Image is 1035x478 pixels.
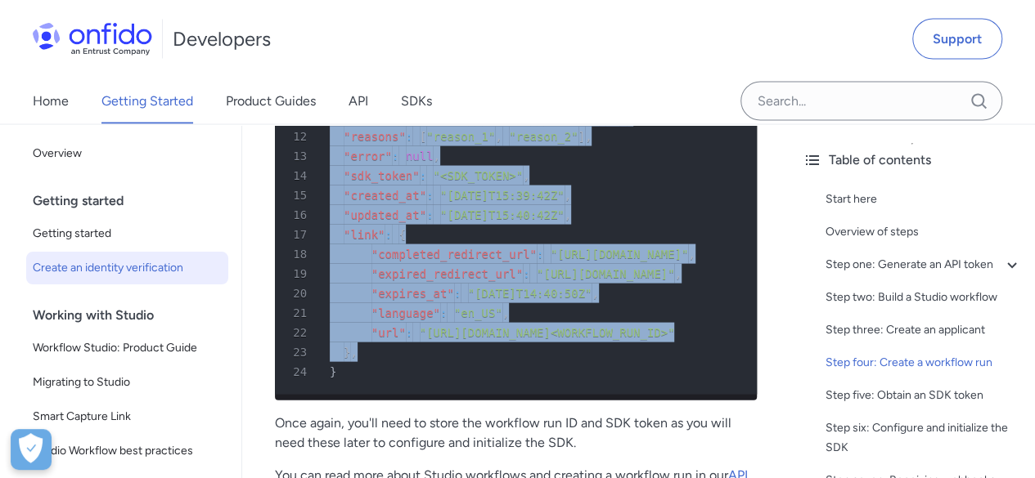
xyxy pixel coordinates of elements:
[33,299,235,332] div: Working with Studio
[688,248,695,261] span: ,
[371,287,454,300] span: "expires_at"
[433,169,523,182] span: "<SDK_TOKEN>"
[740,82,1002,121] input: Onfido search input field
[371,306,440,319] span: "language"
[281,362,318,382] span: 24
[468,287,592,300] span: "[DATE]T14:40:50Z"
[398,228,405,241] span: {
[281,127,318,146] span: 12
[344,228,385,241] span: "link"
[495,130,502,143] span: ,
[401,78,432,124] a: SDKs
[33,224,222,243] span: Getting started
[565,189,571,202] span: ,
[420,326,675,339] span: "[URL][DOMAIN_NAME]<WORKFLOW_RUN_ID>"
[392,150,398,163] span: :
[826,190,1022,209] a: Start here
[281,342,318,362] span: 23
[33,407,222,427] span: Smart Capture Link
[406,150,434,163] span: null
[426,208,433,221] span: :
[26,217,228,250] a: Getting started
[344,346,350,359] span: }
[440,189,565,202] span: "[DATE]T15:39:42Z"
[33,23,152,56] img: Onfido Logo
[371,248,537,261] span: "completed_redirect_url"
[226,78,316,124] a: Product Guides
[11,429,52,470] div: Cookie Preferences
[803,150,1022,170] div: Table of contents
[912,19,1002,60] a: Support
[281,225,318,244] span: 17
[26,252,228,284] a: Create an identity verification
[281,244,318,264] span: 18
[281,264,318,284] span: 19
[344,189,426,202] span: "created_at"
[26,137,228,170] a: Overview
[551,248,689,261] span: "[URL][DOMAIN_NAME]"
[33,373,222,392] span: Migrating to Studio
[371,326,406,339] span: "url"
[281,166,318,185] span: 14
[33,258,222,278] span: Create an identity verification
[350,346,357,359] span: ,
[33,185,235,217] div: Getting started
[281,284,318,303] span: 20
[454,306,502,319] span: "en_US"
[537,248,543,261] span: :
[433,150,439,163] span: ,
[454,287,461,300] span: :
[826,222,1022,242] a: Overview of steps
[826,320,1022,340] a: Step three: Create an applicant
[592,287,598,300] span: ,
[281,146,318,166] span: 13
[26,400,228,433] a: Smart Capture Link
[344,130,406,143] span: "reasons"
[173,26,271,52] h1: Developers
[344,208,426,221] span: "updated_at"
[275,413,757,453] p: Once again, you'll need to store the workflow run ID and SDK token as you will need these later t...
[281,323,318,342] span: 22
[371,267,523,280] span: "expired_redirect_url"
[26,332,228,364] a: Workflow Studio: Product Guide
[440,208,565,221] span: "[DATE]T15:40:42Z"
[578,130,585,143] span: ]
[344,150,392,163] span: "error"
[420,169,426,182] span: :
[33,144,222,163] span: Overview
[674,267,681,280] span: ,
[565,208,571,221] span: ,
[585,130,592,143] span: ,
[281,185,318,205] span: 15
[385,228,391,241] span: :
[33,78,69,124] a: Home
[509,130,578,143] span: "reason_2"
[426,189,433,202] span: :
[406,130,412,143] span: :
[33,441,222,461] span: Studio Workflow best practices
[349,78,368,124] a: API
[26,366,228,399] a: Migrating to Studio
[826,386,1022,405] a: Step five: Obtain an SDK token
[523,267,529,280] span: :
[281,303,318,323] span: 21
[330,365,336,378] span: }
[826,353,1022,373] a: Step four: Create a workflow run
[420,130,426,143] span: [
[33,338,222,358] span: Workflow Studio: Product Guide
[826,255,1022,275] a: Step one: Generate an API token
[537,267,675,280] span: "[URL][DOMAIN_NAME]"
[826,288,1022,307] a: Step two: Build a Studio workflow
[426,130,495,143] span: "reason_1"
[826,418,1022,458] a: Step six: Configure and initialize the SDK
[344,169,420,182] span: "sdk_token"
[523,169,529,182] span: ,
